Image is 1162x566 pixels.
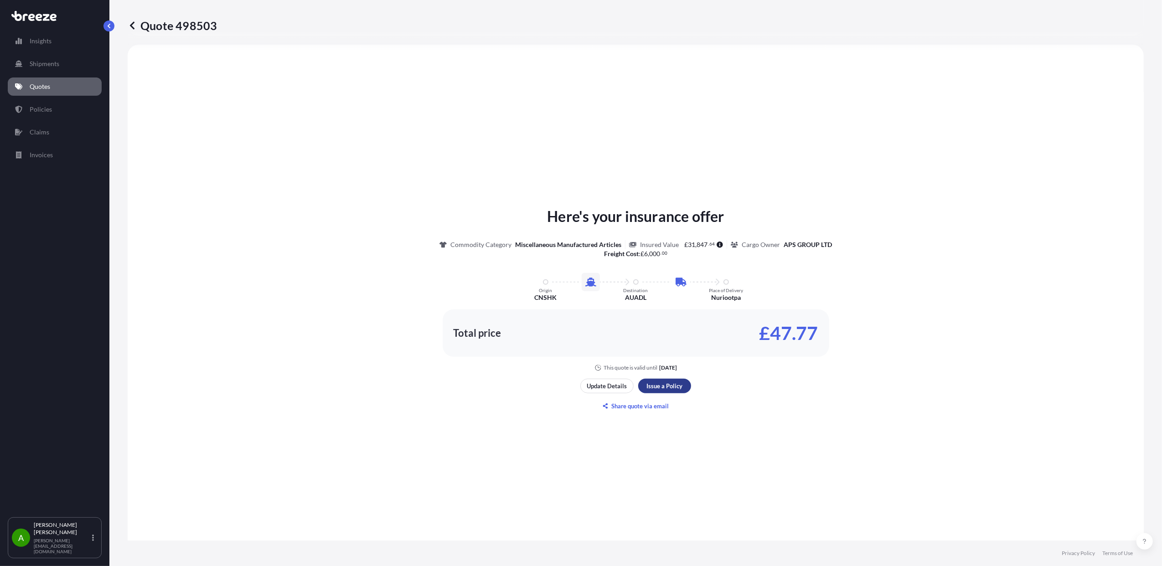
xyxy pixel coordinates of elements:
p: [PERSON_NAME] [PERSON_NAME] [34,521,90,536]
span: 31 [688,242,695,248]
p: AUADL [625,293,646,302]
p: Issue a Policy [647,381,683,391]
p: Share quote via email [612,401,669,411]
a: Privacy Policy [1062,550,1095,557]
p: Shipments [30,59,59,68]
button: Update Details [580,379,634,393]
span: . [708,242,709,246]
p: Invoices [30,150,53,160]
p: £47.77 [759,326,818,340]
p: Commodity Category [450,240,511,249]
p: Insights [30,36,52,46]
span: 000 [649,251,660,257]
span: . [661,252,661,255]
p: Quote 498503 [128,18,217,33]
p: Here's your insurance offer [547,206,724,227]
a: Insights [8,32,102,50]
a: Quotes [8,77,102,96]
span: , [648,251,649,257]
p: Policies [30,105,52,114]
button: Share quote via email [580,399,691,413]
a: Policies [8,100,102,118]
span: 00 [662,252,667,255]
span: A [18,533,24,542]
p: Destination [624,288,648,293]
a: Terms of Use [1102,550,1133,557]
a: Invoices [8,146,102,164]
p: [PERSON_NAME][EMAIL_ADDRESS][DOMAIN_NAME] [34,538,90,554]
p: Total price [454,329,501,338]
p: Claims [30,128,49,137]
span: 64 [709,242,715,246]
p: Origin [539,288,552,293]
button: Issue a Policy [638,379,691,393]
p: Quotes [30,82,50,91]
span: 6 [644,251,648,257]
p: Cargo Owner [742,240,780,249]
a: Shipments [8,55,102,73]
p: CNSHK [534,293,557,302]
span: £ [684,242,688,248]
p: This quote is valid until [604,364,657,371]
span: , [695,242,697,248]
p: [DATE] [659,364,677,371]
p: Insured Value [640,240,679,249]
p: APS GROUP LTD [784,240,832,249]
p: Nuriootpa [711,293,741,302]
span: £ [640,251,644,257]
p: Miscellaneous Manufactured Articles [515,240,621,249]
a: Claims [8,123,102,141]
p: : [604,249,667,258]
span: 847 [697,242,708,248]
p: Update Details [587,381,627,391]
b: Freight Cost [604,250,639,257]
p: Place of Delivery [709,288,743,293]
